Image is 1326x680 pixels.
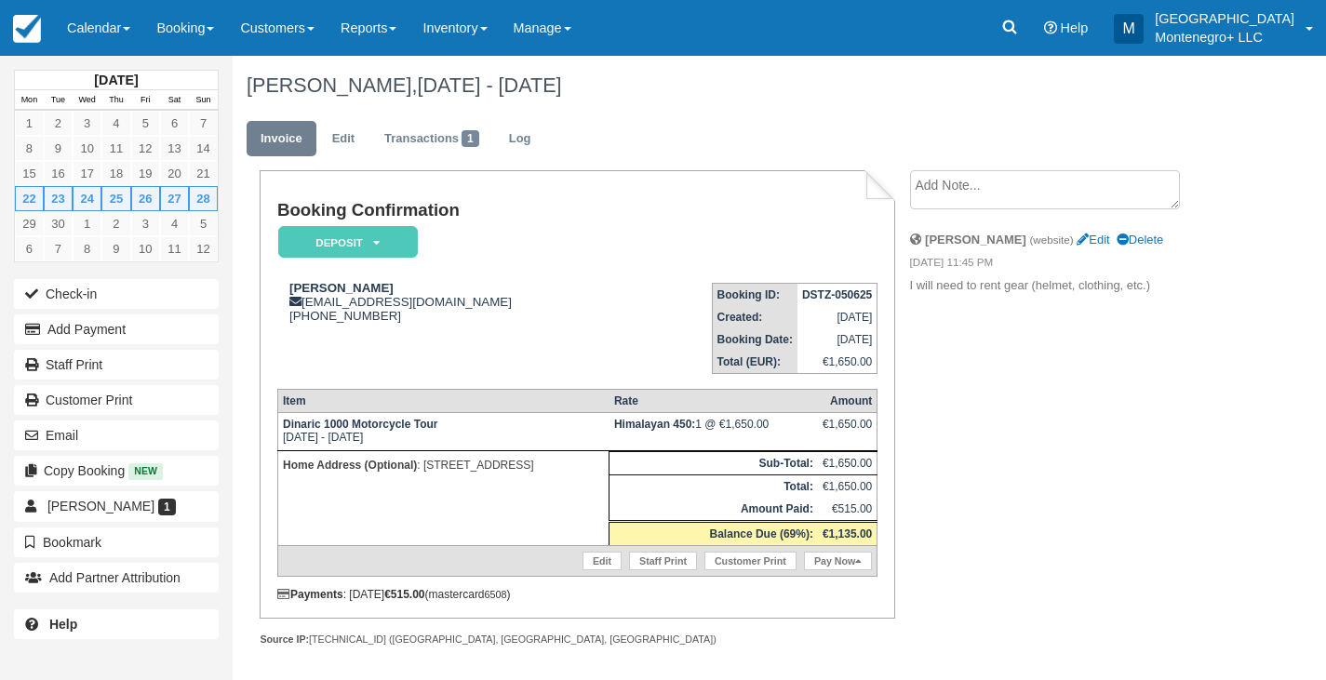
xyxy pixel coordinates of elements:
[609,413,818,451] td: 1 @ €1,650.00
[44,186,73,211] a: 23
[160,111,189,136] a: 6
[44,236,73,261] a: 7
[14,420,219,450] button: Email
[823,527,872,540] strong: €1,135.00
[101,136,130,161] a: 11
[1114,14,1144,44] div: M
[15,211,44,236] a: 29
[101,186,130,211] a: 25
[189,211,218,236] a: 5
[73,111,101,136] a: 3
[609,522,818,546] th: Balance Due (69%):
[131,111,160,136] a: 5
[131,236,160,261] a: 10
[1155,9,1294,28] p: [GEOGRAPHIC_DATA]
[73,211,101,236] a: 1
[101,111,130,136] a: 4
[277,201,628,220] h1: Booking Confirmation
[49,617,77,632] b: Help
[94,73,138,87] strong: [DATE]
[160,161,189,186] a: 20
[609,452,818,475] th: Sub-Total:
[128,463,163,479] span: New
[189,236,218,261] a: 12
[609,390,818,413] th: Rate
[73,236,101,261] a: 8
[712,306,797,328] th: Created:
[910,255,1213,275] em: [DATE] 11:45 PM
[73,186,101,211] a: 24
[712,328,797,351] th: Booking Date:
[47,499,154,513] span: [PERSON_NAME]
[14,385,219,415] a: Customer Print
[283,459,417,472] strong: Home Address (Optional)
[189,161,218,186] a: 21
[1029,233,1073,246] small: (website)
[160,236,189,261] a: 11
[73,136,101,161] a: 10
[417,73,561,97] span: [DATE] - [DATE]
[160,90,189,111] th: Sat
[925,233,1026,247] strong: [PERSON_NAME]
[797,351,877,374] td: €1,650.00
[818,390,877,413] th: Amount
[818,475,877,499] td: €1,650.00
[277,588,343,601] strong: Payments
[15,136,44,161] a: 8
[283,418,438,431] strong: Dinaric 1000 Motorcycle Tour
[14,279,219,309] button: Check-in
[44,161,73,186] a: 16
[131,211,160,236] a: 3
[614,418,695,431] strong: Himalayan 450
[247,74,1213,97] h1: [PERSON_NAME],
[629,552,697,570] a: Staff Print
[101,236,130,261] a: 9
[44,211,73,236] a: 30
[318,121,368,157] a: Edit
[15,90,44,111] th: Mon
[609,498,818,522] th: Amount Paid:
[14,350,219,380] a: Staff Print
[44,111,73,136] a: 2
[14,527,219,557] button: Bookmark
[160,136,189,161] a: 13
[277,390,609,413] th: Item
[818,498,877,522] td: €515.00
[73,90,101,111] th: Wed
[101,90,130,111] th: Thu
[277,225,411,260] a: Deposit
[283,456,604,474] p: : [STREET_ADDRESS]
[189,90,218,111] th: Sun
[73,161,101,186] a: 17
[462,130,479,147] span: 1
[247,121,316,157] a: Invoice
[189,136,218,161] a: 14
[278,226,418,259] em: Deposit
[495,121,545,157] a: Log
[101,211,130,236] a: 2
[609,475,818,499] th: Total:
[131,136,160,161] a: 12
[44,136,73,161] a: 9
[1077,233,1109,247] a: Edit
[712,284,797,307] th: Booking ID:
[189,111,218,136] a: 7
[485,589,507,600] small: 6508
[131,161,160,186] a: 19
[131,186,160,211] a: 26
[370,121,493,157] a: Transactions1
[14,563,219,593] button: Add Partner Attribution
[277,588,877,601] div: : [DATE] (mastercard )
[802,288,872,301] strong: DSTZ-050625
[289,281,394,295] strong: [PERSON_NAME]
[14,456,219,486] button: Copy Booking New
[704,552,797,570] a: Customer Print
[160,211,189,236] a: 4
[260,633,895,647] div: [TECHNICAL_ID] ([GEOGRAPHIC_DATA], [GEOGRAPHIC_DATA], [GEOGRAPHIC_DATA])
[1155,28,1294,47] p: Montenegro+ LLC
[13,15,41,43] img: checkfront-main-nav-mini-logo.png
[14,609,219,639] a: Help
[910,277,1213,295] p: I will need to rent gear (helmet, clothing, etc.)
[15,111,44,136] a: 1
[823,418,872,446] div: €1,650.00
